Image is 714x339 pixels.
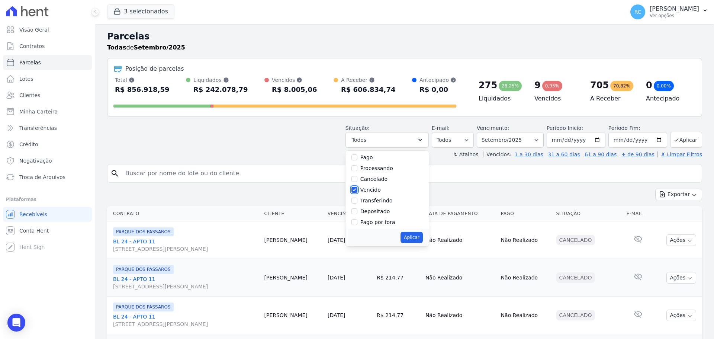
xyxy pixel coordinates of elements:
[646,79,652,91] div: 0
[360,165,393,171] label: Processando
[352,135,366,144] span: Todos
[113,227,174,236] span: PARQUE DOS PASSAROS
[261,259,325,297] td: [PERSON_NAME]
[542,81,562,91] div: 0,93%
[3,170,92,185] a: Troca de Arquivos
[261,221,325,259] td: [PERSON_NAME]
[498,259,553,297] td: Não Realizado
[650,5,699,13] p: [PERSON_NAME]
[422,297,498,334] td: Não Realizado
[328,237,345,243] a: [DATE]
[341,84,396,96] div: R$ 606.834,74
[19,227,49,234] span: Conta Hent
[345,132,429,148] button: Todos
[360,187,381,193] label: Vencido
[261,297,325,334] td: [PERSON_NAME]
[19,211,47,218] span: Recebíveis
[590,79,609,91] div: 705
[19,173,65,181] span: Troca de Arquivos
[261,206,325,221] th: Cliente
[3,137,92,152] a: Crédito
[107,44,126,51] strong: Todas
[498,206,553,221] th: Pago
[515,151,543,157] a: 1 a 30 dias
[422,206,498,221] th: Data de Pagamento
[7,314,25,332] div: Open Intercom Messenger
[113,303,174,311] span: PARQUE DOS PASSAROS
[113,238,258,253] a: BL 24 - APTO 11[STREET_ADDRESS][PERSON_NAME]
[19,92,40,99] span: Clientes
[650,13,699,19] p: Ver opções
[585,151,617,157] a: 61 a 90 dias
[113,320,258,328] span: [STREET_ADDRESS][PERSON_NAME]
[6,195,89,204] div: Plataformas
[374,297,422,334] td: R$ 214,77
[272,84,317,96] div: R$ 8.005,06
[193,84,248,96] div: R$ 242.078,79
[432,125,450,131] label: E-mail:
[556,272,595,283] div: Cancelado
[621,151,654,157] a: + de 90 dias
[422,221,498,259] td: Não Realizado
[110,169,119,178] i: search
[113,245,258,253] span: [STREET_ADDRESS][PERSON_NAME]
[610,81,633,91] div: 70,82%
[19,26,49,33] span: Visão Geral
[272,76,317,84] div: Vencidos
[634,9,641,15] span: RC
[590,94,634,103] h4: A Receber
[19,59,41,66] span: Parcelas
[483,151,511,157] label: Vencidos:
[115,84,170,96] div: R$ 856.918,59
[419,76,456,84] div: Antecipado
[19,108,58,115] span: Minha Carteira
[345,125,370,131] label: Situação:
[328,312,345,318] a: [DATE]
[360,219,395,225] label: Pago por fora
[125,64,184,73] div: Posição de parcelas
[360,208,390,214] label: Depositado
[193,76,248,84] div: Liquidados
[3,22,92,37] a: Visão Geral
[666,234,696,246] button: Ações
[3,223,92,238] a: Conta Hent
[547,125,583,131] label: Período Inicío:
[654,81,674,91] div: 0,00%
[624,1,714,22] button: RC [PERSON_NAME] Ver opções
[534,79,541,91] div: 9
[3,153,92,168] a: Negativação
[19,124,57,132] span: Transferências
[328,275,345,281] a: [DATE]
[113,313,258,328] a: BL 24 - APTO 11[STREET_ADDRESS][PERSON_NAME]
[553,206,624,221] th: Situação
[479,94,522,103] h4: Liquidados
[113,265,174,274] span: PARQUE DOS PASSAROS
[655,189,702,200] button: Exportar
[19,157,52,164] span: Negativação
[113,275,258,290] a: BL 24 - APTO 11[STREET_ADDRESS][PERSON_NAME]
[113,283,258,290] span: [STREET_ADDRESS][PERSON_NAME]
[3,71,92,86] a: Lotes
[325,206,374,221] th: Vencimento
[401,232,422,243] button: Aplicar
[666,272,696,284] button: Ações
[374,259,422,297] td: R$ 214,77
[3,121,92,135] a: Transferências
[19,42,45,50] span: Contratos
[556,310,595,320] div: Cancelado
[453,151,478,157] label: ↯ Atalhos
[19,75,33,83] span: Lotes
[670,132,702,148] button: Aplicar
[498,221,553,259] td: Não Realizado
[360,176,387,182] label: Cancelado
[107,43,185,52] p: de
[3,104,92,119] a: Minha Carteira
[657,151,702,157] a: ✗ Limpar Filtros
[134,44,185,51] strong: Setembro/2025
[3,39,92,54] a: Contratos
[534,94,578,103] h4: Vencidos
[499,81,522,91] div: 28,25%
[422,259,498,297] td: Não Realizado
[608,124,667,132] label: Período Fim:
[3,55,92,70] a: Parcelas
